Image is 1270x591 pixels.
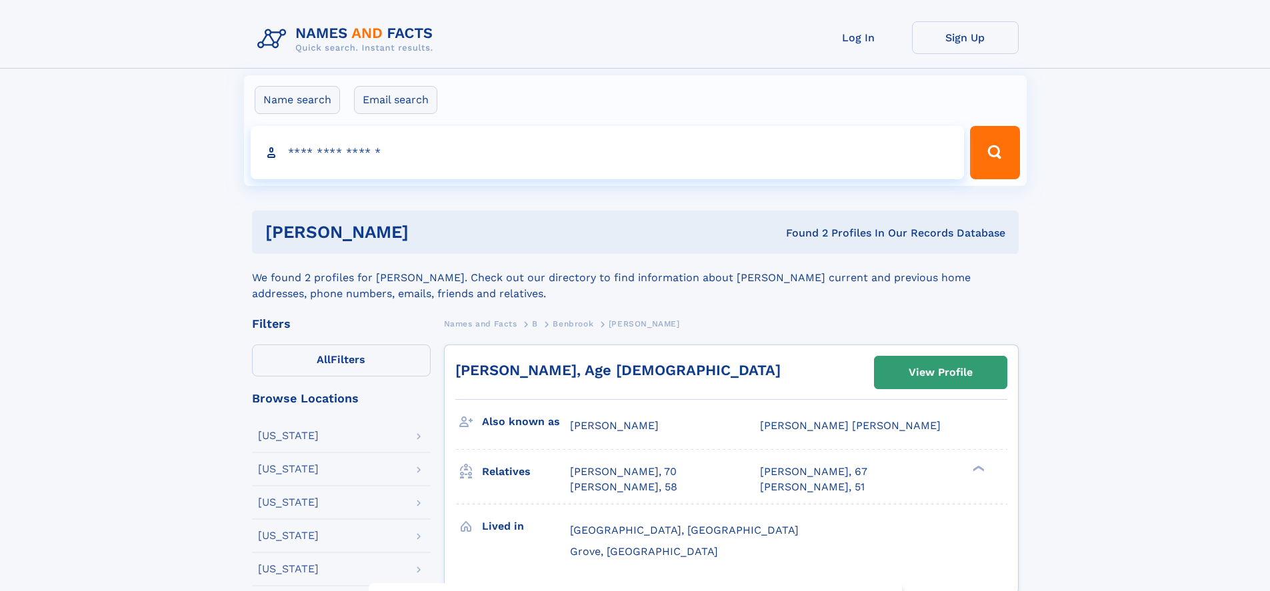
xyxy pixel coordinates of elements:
[570,480,677,494] a: [PERSON_NAME], 58
[455,362,781,378] a: [PERSON_NAME], Age [DEMOGRAPHIC_DATA]
[532,315,538,332] a: B
[252,254,1019,302] div: We found 2 profiles for [PERSON_NAME]. Check out our directory to find information about [PERSON_...
[252,318,431,330] div: Filters
[970,126,1019,179] button: Search Button
[909,357,973,388] div: View Profile
[553,315,593,332] a: Benbrook
[570,545,718,558] span: Grove, [GEOGRAPHIC_DATA]
[252,21,444,57] img: Logo Names and Facts
[597,226,1005,241] div: Found 2 Profiles In Our Records Database
[969,464,985,473] div: ❯
[805,21,912,54] a: Log In
[258,464,319,474] div: [US_STATE]
[258,430,319,441] div: [US_STATE]
[570,464,677,479] a: [PERSON_NAME], 70
[258,530,319,541] div: [US_STATE]
[255,86,340,114] label: Name search
[760,464,867,479] a: [PERSON_NAME], 67
[252,392,431,404] div: Browse Locations
[912,21,1019,54] a: Sign Up
[258,564,319,574] div: [US_STATE]
[251,126,965,179] input: search input
[760,419,941,432] span: [PERSON_NAME] [PERSON_NAME]
[252,344,431,376] label: Filters
[482,460,570,483] h3: Relatives
[265,224,597,241] h1: [PERSON_NAME]
[760,480,865,494] a: [PERSON_NAME], 51
[553,319,593,328] span: Benbrook
[354,86,437,114] label: Email search
[609,319,680,328] span: [PERSON_NAME]
[875,356,1007,388] a: View Profile
[570,419,659,432] span: [PERSON_NAME]
[482,410,570,433] h3: Also known as
[570,524,799,536] span: [GEOGRAPHIC_DATA], [GEOGRAPHIC_DATA]
[532,319,538,328] span: B
[317,353,331,366] span: All
[444,315,517,332] a: Names and Facts
[258,497,319,508] div: [US_STATE]
[482,515,570,538] h3: Lived in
